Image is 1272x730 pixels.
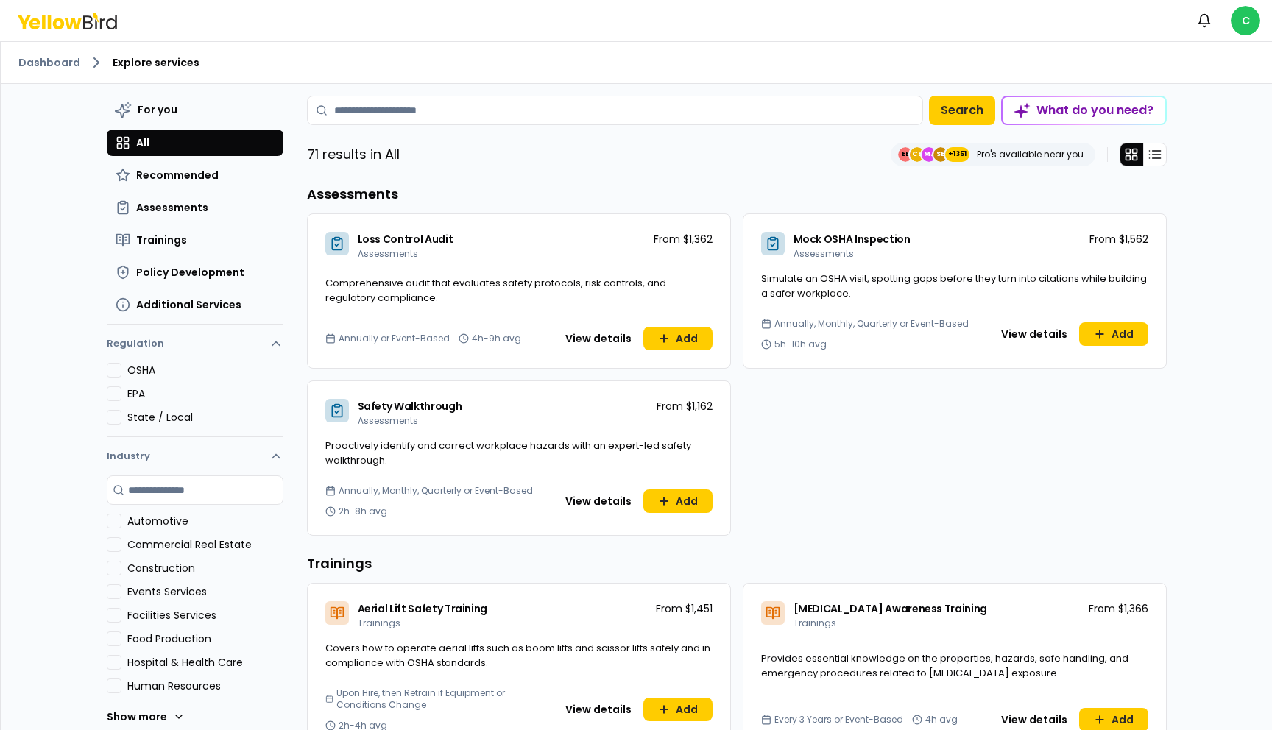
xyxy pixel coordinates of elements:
[107,330,283,363] button: Regulation
[643,327,713,350] button: Add
[138,102,177,117] span: For you
[325,439,691,467] span: Proactively identify and correct workplace hazards with an expert-led safety walkthrough.
[472,333,521,344] span: 4h-9h avg
[107,437,283,475] button: Industry
[107,259,283,286] button: Policy Development
[136,200,208,215] span: Assessments
[794,617,836,629] span: Trainings
[556,327,640,350] button: View details
[1089,232,1148,247] p: From $1,562
[794,232,911,247] span: Mock OSHA Inspection
[774,318,969,330] span: Annually, Monthly, Quarterly or Event-Based
[339,506,387,517] span: 2h-8h avg
[127,514,283,528] label: Automotive
[136,135,149,150] span: All
[643,489,713,513] button: Add
[556,489,640,513] button: View details
[1079,322,1148,346] button: Add
[307,553,1167,574] h3: Trainings
[358,247,418,260] span: Assessments
[307,144,400,165] p: 71 results in All
[774,339,827,350] span: 5h-10h avg
[325,276,666,305] span: Comprehensive audit that evaluates safety protocols, risk controls, and regulatory compliance.
[127,655,283,670] label: Hospital & Health Care
[127,584,283,599] label: Events Services
[336,687,551,711] span: Upon Hire, then Retrain if Equipment or Conditions Change
[127,631,283,646] label: Food Production
[107,291,283,318] button: Additional Services
[113,55,199,70] span: Explore services
[922,147,936,162] span: MJ
[657,399,713,414] p: From $1,162
[107,96,283,124] button: For you
[107,363,283,436] div: Regulation
[925,714,958,726] span: 4h avg
[358,399,462,414] span: Safety Walkthrough
[127,363,283,378] label: OSHA
[358,601,488,616] span: Aerial Lift Safety Training
[307,184,1167,205] h3: Assessments
[358,232,453,247] span: Loss Control Audit
[127,537,283,552] label: Commercial Real Estate
[761,651,1128,680] span: Provides essential knowledge on the properties, hazards, safe handling, and emergency procedures ...
[107,130,283,156] button: All
[107,194,283,221] button: Assessments
[136,233,187,247] span: Trainings
[774,714,903,726] span: Every 3 Years or Event-Based
[136,297,241,312] span: Additional Services
[358,617,400,629] span: Trainings
[107,227,283,253] button: Trainings
[1003,97,1165,124] div: What do you need?
[948,147,967,162] span: +1351
[127,678,283,693] label: Human Resources
[127,608,283,623] label: Facilities Services
[339,333,450,344] span: Annually or Event-Based
[325,641,710,670] span: Covers how to operate aerial lifts such as boom lifts and scissor lifts safely and in compliance ...
[127,561,283,575] label: Construction
[127,386,283,401] label: EPA
[992,322,1076,346] button: View details
[1001,96,1167,125] button: What do you need?
[933,147,948,162] span: SE
[556,698,640,721] button: View details
[1089,601,1148,616] p: From $1,366
[656,601,713,616] p: From $1,451
[127,410,283,425] label: State / Local
[977,149,1084,160] p: Pro's available near you
[929,96,995,125] button: Search
[136,168,219,182] span: Recommended
[910,147,925,162] span: CE
[18,54,1254,71] nav: breadcrumb
[1231,6,1260,35] span: C
[358,414,418,427] span: Assessments
[136,265,244,280] span: Policy Development
[18,55,80,70] a: Dashboard
[794,601,987,616] span: [MEDICAL_DATA] Awareness Training
[654,232,713,247] p: From $1,362
[643,698,713,721] button: Add
[794,247,854,260] span: Assessments
[761,272,1147,300] span: Simulate an OSHA visit, spotting gaps before they turn into citations while building a safer work...
[107,162,283,188] button: Recommended
[898,147,913,162] span: EE
[339,485,533,497] span: Annually, Monthly, Quarterly or Event-Based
